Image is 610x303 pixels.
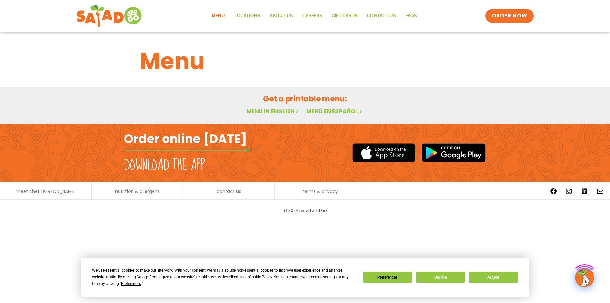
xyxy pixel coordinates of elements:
[76,3,143,29] img: new-SAG-logo-768×292
[416,272,465,283] button: Decline
[362,9,401,23] a: Contact Us
[92,267,355,287] div: We use essential cookies to make our site work. With your consent, we may also use non-essential ...
[401,9,422,23] a: FAQs
[124,156,205,174] h2: Download the app
[469,272,518,283] button: Accept
[352,142,415,163] img: appstore
[121,281,141,286] span: Preferences
[363,272,412,283] button: Preferences
[207,9,230,23] a: Menu
[127,206,483,215] p: © 2024 Salad and Go
[485,9,534,23] a: ORDER NOW
[421,143,486,162] img: google_play
[81,258,529,297] div: Cookie Consent Prompt
[139,44,471,78] h1: Menu
[115,189,160,194] a: nutrition & allergens
[265,9,298,23] a: About Us
[230,9,265,23] a: Locations
[302,189,338,194] a: terms & privacy
[139,93,471,104] h2: Get a printable menu:
[124,148,251,152] img: fork
[16,189,76,194] a: meet chef [PERSON_NAME]
[247,107,300,115] a: Menu in English
[207,9,422,23] nav: Menu
[124,131,247,147] h2: Order online [DATE]
[298,9,327,23] a: Careers
[217,189,241,194] a: contact us
[492,12,527,20] span: ORDER NOW
[306,107,363,115] a: Menú en español
[327,9,362,23] a: GIFT CARDS
[249,275,272,279] span: Cookie Policy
